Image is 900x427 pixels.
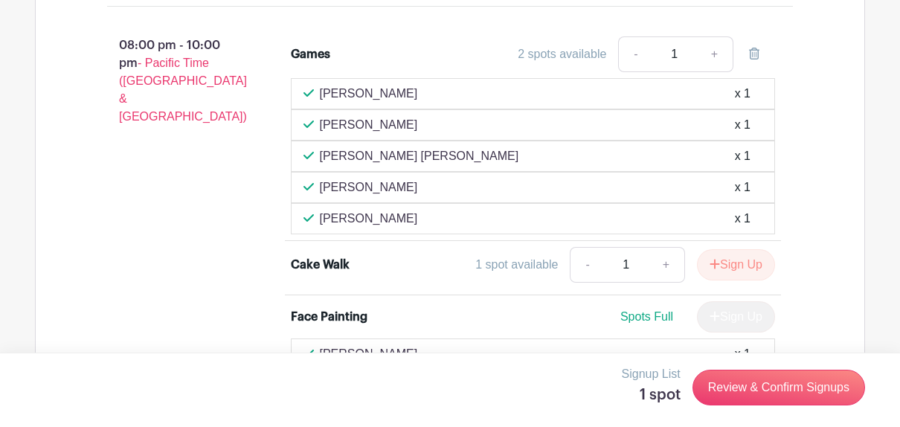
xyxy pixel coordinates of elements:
[291,256,350,274] div: Cake Walk
[622,386,681,404] h5: 1 spot
[83,30,267,132] p: 08:00 pm - 10:00 pm
[320,147,519,165] p: [PERSON_NAME] [PERSON_NAME]
[735,85,750,103] div: x 1
[735,147,750,165] div: x 1
[320,345,418,363] p: [PERSON_NAME]
[692,370,865,405] a: Review & Confirm Signups
[735,179,750,196] div: x 1
[697,249,775,280] button: Sign Up
[620,310,673,323] span: Spots Full
[320,210,418,228] p: [PERSON_NAME]
[696,36,733,72] a: +
[618,36,652,72] a: -
[735,345,750,363] div: x 1
[648,247,685,283] a: +
[518,45,606,63] div: 2 spots available
[119,57,247,123] span: - Pacific Time ([GEOGRAPHIC_DATA] & [GEOGRAPHIC_DATA])
[291,308,367,326] div: Face Painting
[735,116,750,134] div: x 1
[320,85,418,103] p: [PERSON_NAME]
[475,256,558,274] div: 1 spot available
[320,179,418,196] p: [PERSON_NAME]
[622,365,681,383] p: Signup List
[570,247,604,283] a: -
[291,45,330,63] div: Games
[320,116,418,134] p: [PERSON_NAME]
[735,210,750,228] div: x 1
